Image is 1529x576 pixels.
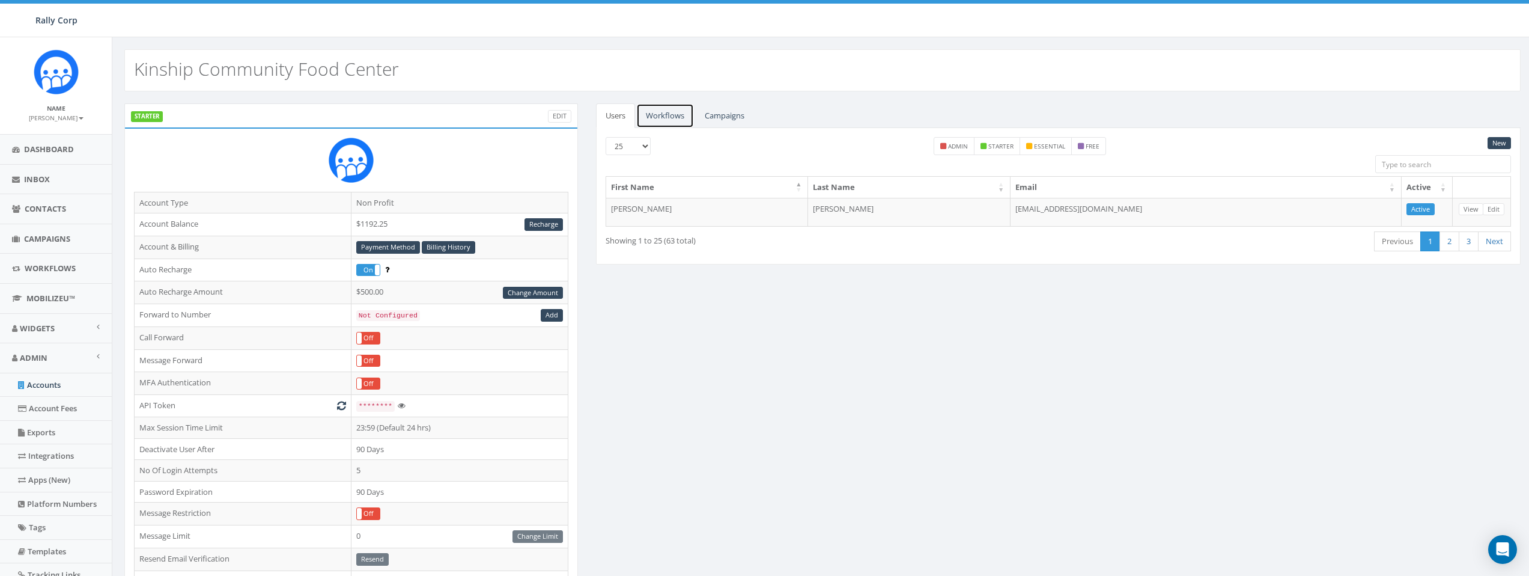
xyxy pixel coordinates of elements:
[135,213,351,236] td: Account Balance
[1459,231,1479,251] a: 3
[29,114,84,122] small: [PERSON_NAME]
[356,355,380,367] div: OnOff
[135,304,351,327] td: Forward to Number
[548,110,571,123] a: Edit
[24,174,50,185] span: Inbox
[357,378,380,390] label: Off
[1488,535,1517,564] div: Open Intercom Messenger
[1011,198,1402,227] td: [EMAIL_ADDRESS][DOMAIN_NAME]
[808,177,1011,198] th: Last Name: activate to sort column ascending
[20,323,55,334] span: Widgets
[357,508,380,519] label: Off
[25,263,76,274] span: Workflows
[541,309,563,322] a: Add
[24,233,70,244] span: Campaigns
[135,281,351,304] td: Auto Recharge Amount
[351,481,568,503] td: 90 Days
[356,241,420,254] a: Payment Method
[356,310,420,321] code: Not Configured
[988,142,1014,150] small: starter
[1034,142,1065,150] small: essential
[135,417,351,438] td: Max Session Time Limit
[1402,177,1453,198] th: Active: activate to sort column ascending
[351,213,568,236] td: $1192.25
[1488,137,1511,150] a: New
[1420,231,1440,251] a: 1
[135,372,351,395] td: MFA Authentication
[351,438,568,460] td: 90 Days
[35,14,78,26] span: Rally Corp
[1086,142,1099,150] small: free
[351,281,568,304] td: $500.00
[135,192,351,213] td: Account Type
[596,103,635,128] a: Users
[34,49,79,94] img: Icon_1.png
[131,111,163,122] label: STARTER
[606,198,809,227] td: [PERSON_NAME]
[47,104,65,112] small: Name
[356,332,380,345] div: OnOff
[1011,177,1402,198] th: Email: activate to sort column ascending
[26,293,75,304] span: MobilizeU™
[135,481,351,503] td: Password Expiration
[135,548,351,571] td: Resend Email Verification
[636,103,694,128] a: Workflows
[135,525,351,548] td: Message Limit
[422,241,475,254] a: Billing History
[606,230,973,247] div: Showing 1 to 25 (63 total)
[29,112,84,123] a: [PERSON_NAME]
[135,236,351,259] td: Account & Billing
[135,503,351,525] td: Message Restriction
[329,138,374,183] img: Rally_Corp_Icon.png
[135,395,351,417] td: API Token
[385,264,389,275] span: Enable to prevent campaign failure.
[135,460,351,482] td: No Of Login Attempts
[24,144,74,155] span: Dashboard
[351,192,568,213] td: Non Profit
[20,352,47,363] span: Admin
[1483,203,1504,216] a: Edit
[1439,231,1459,251] a: 2
[1478,231,1511,251] a: Next
[135,438,351,460] td: Deactivate User After
[351,417,568,438] td: 23:59 (Default 24 hrs)
[524,218,563,231] a: Recharge
[357,355,380,367] label: Off
[357,332,380,344] label: Off
[1406,203,1435,216] a: Active
[135,326,351,349] td: Call Forward
[351,460,568,482] td: 5
[356,378,380,390] div: OnOff
[1459,203,1483,216] a: View
[351,525,568,548] td: 0
[606,177,809,198] th: First Name: activate to sort column descending
[356,264,380,277] div: OnOff
[948,142,968,150] small: admin
[357,265,380,276] label: On
[695,103,754,128] a: Campaigns
[1375,155,1511,173] input: Type to search
[25,203,66,214] span: Contacts
[135,349,351,372] td: Message Forward
[134,59,399,79] h2: Kinship Community Food Center
[503,287,563,299] a: Change Amount
[337,402,346,409] i: Generate New Token
[808,198,1011,227] td: [PERSON_NAME]
[356,507,380,520] div: OnOff
[1374,231,1421,251] a: Previous
[135,259,351,281] td: Auto Recharge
